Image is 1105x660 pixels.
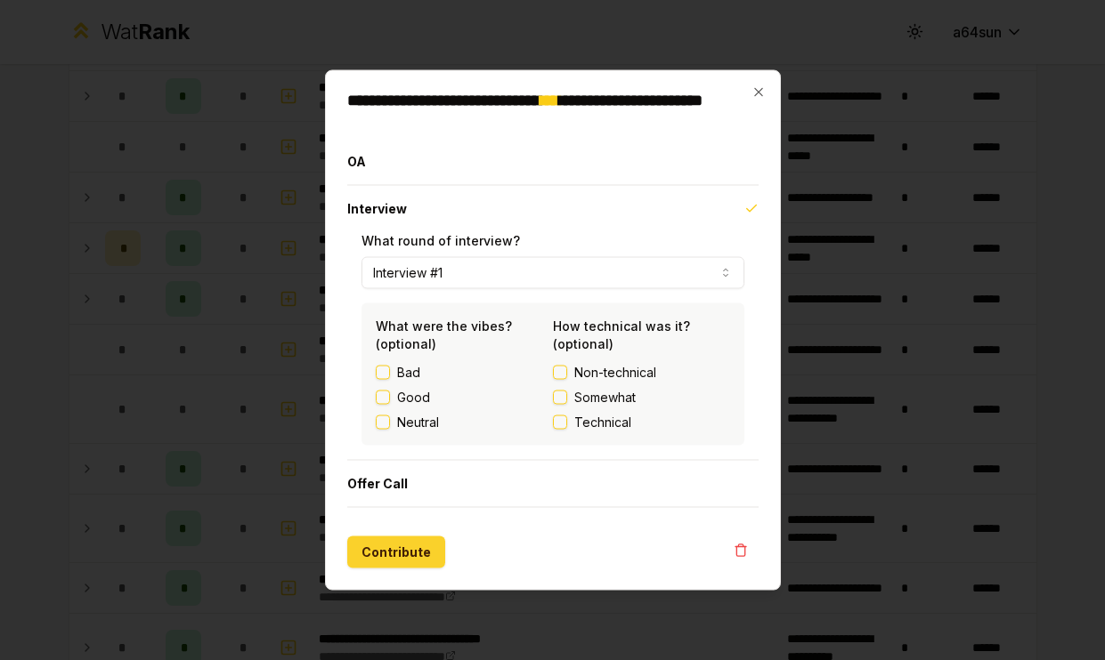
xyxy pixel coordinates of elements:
[553,390,567,405] button: Somewhat
[553,366,567,380] button: Non-technical
[397,364,420,382] label: Bad
[347,536,445,568] button: Contribute
[397,414,439,431] label: Neutral
[574,414,631,431] span: Technical
[347,186,759,232] button: Interview
[347,461,759,507] button: Offer Call
[574,389,636,406] span: Somewhat
[347,139,759,185] button: OA
[362,233,520,248] label: What round of interview?
[397,389,430,406] label: Good
[347,232,759,460] div: Interview
[376,318,512,351] label: What were the vibes? (optional)
[574,364,656,382] span: Non-technical
[553,415,567,430] button: Technical
[553,318,690,351] label: How technical was it? (optional)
